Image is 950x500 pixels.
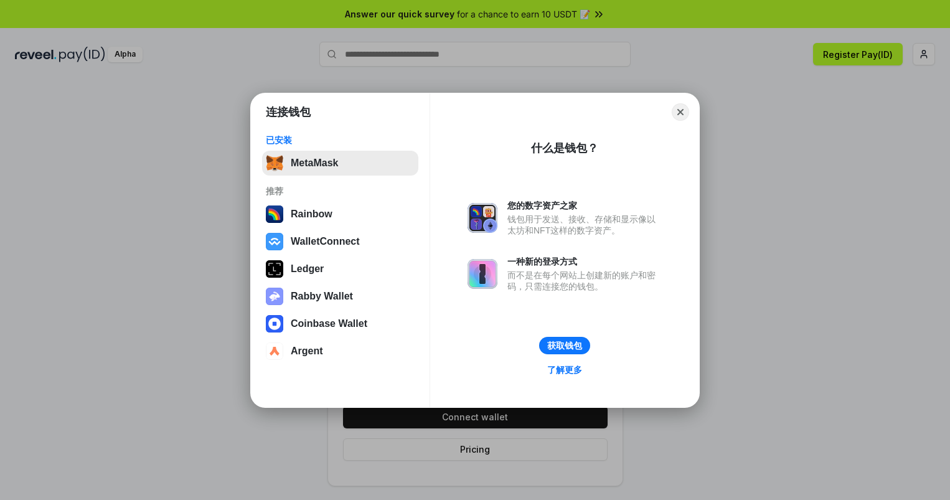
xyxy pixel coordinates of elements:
img: svg+xml,%3Csvg%20xmlns%3D%22http%3A%2F%2Fwww.w3.org%2F2000%2Fsvg%22%20fill%3D%22none%22%20viewBox... [468,259,497,289]
div: 获取钱包 [547,340,582,351]
button: Ledger [262,257,418,281]
img: svg+xml,%3Csvg%20width%3D%2228%22%20height%3D%2228%22%20viewBox%3D%220%200%2028%2028%22%20fill%3D... [266,342,283,360]
img: svg+xml,%3Csvg%20xmlns%3D%22http%3A%2F%2Fwww.w3.org%2F2000%2Fsvg%22%20fill%3D%22none%22%20viewBox... [468,203,497,233]
div: 一种新的登录方式 [507,256,662,267]
div: 您的数字资产之家 [507,200,662,211]
button: Rabby Wallet [262,284,418,309]
img: svg+xml,%3Csvg%20width%3D%22120%22%20height%3D%22120%22%20viewBox%3D%220%200%20120%20120%22%20fil... [266,205,283,223]
div: WalletConnect [291,236,360,247]
button: 获取钱包 [539,337,590,354]
img: svg+xml,%3Csvg%20fill%3D%22none%22%20height%3D%2233%22%20viewBox%3D%220%200%2035%2033%22%20width%... [266,154,283,172]
div: 推荐 [266,186,415,197]
button: Rainbow [262,202,418,227]
button: MetaMask [262,151,418,176]
div: 钱包用于发送、接收、存储和显示像以太坊和NFT这样的数字资产。 [507,214,662,236]
h1: 连接钱包 [266,105,311,120]
div: 什么是钱包？ [531,141,598,156]
button: Close [672,103,689,121]
button: Argent [262,339,418,364]
img: svg+xml,%3Csvg%20width%3D%2228%22%20height%3D%2228%22%20viewBox%3D%220%200%2028%2028%22%20fill%3D... [266,233,283,250]
img: svg+xml,%3Csvg%20width%3D%2228%22%20height%3D%2228%22%20viewBox%3D%220%200%2028%2028%22%20fill%3D... [266,315,283,333]
div: Coinbase Wallet [291,318,367,329]
img: svg+xml,%3Csvg%20xmlns%3D%22http%3A%2F%2Fwww.w3.org%2F2000%2Fsvg%22%20fill%3D%22none%22%20viewBox... [266,288,283,305]
div: Rainbow [291,209,332,220]
a: 了解更多 [540,362,590,378]
div: 已安装 [266,134,415,146]
button: WalletConnect [262,229,418,254]
div: Argent [291,346,323,357]
button: Coinbase Wallet [262,311,418,336]
div: 而不是在每个网站上创建新的账户和密码，只需连接您的钱包。 [507,270,662,292]
div: MetaMask [291,158,338,169]
img: svg+xml,%3Csvg%20xmlns%3D%22http%3A%2F%2Fwww.w3.org%2F2000%2Fsvg%22%20width%3D%2228%22%20height%3... [266,260,283,278]
div: 了解更多 [547,364,582,375]
div: Ledger [291,263,324,275]
div: Rabby Wallet [291,291,353,302]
